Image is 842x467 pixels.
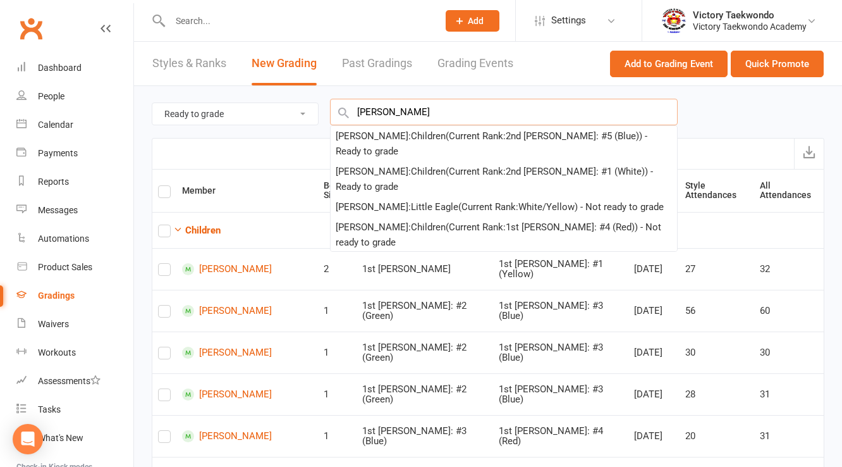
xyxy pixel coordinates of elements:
td: [DATE] [628,373,680,415]
img: thumb_image1542833429.png [661,8,686,34]
td: 32 [754,248,824,290]
th: Member [176,170,318,212]
td: [DATE] [628,415,680,457]
td: 31 [754,415,824,457]
button: Add [446,10,499,32]
strong: Children [185,225,221,236]
div: Product Sales [38,262,92,272]
div: [PERSON_NAME] : Children (Current Rank: 2nd [PERSON_NAME]: #5 (Blue) ) - Ready to grade [336,128,672,159]
td: 56 [680,290,754,332]
a: Messages [16,196,133,225]
td: 27 [680,248,754,290]
td: 60 [754,290,824,332]
div: Tasks [38,404,61,414]
td: 31 [754,373,824,415]
a: [PERSON_NAME] [182,305,312,317]
a: [PERSON_NAME] [182,389,312,401]
td: 30 [754,332,824,373]
div: Payments [38,148,78,158]
a: Waivers [16,310,133,339]
a: [PERSON_NAME] [182,263,312,275]
td: 1st [PERSON_NAME]: #4 (Red) [493,415,628,457]
td: [DATE] [628,248,680,290]
div: Assessments [38,376,101,386]
a: Styles & Ranks [152,42,226,85]
th: All Attendances [754,170,824,212]
a: Dashboard [16,54,133,82]
a: Gradings [16,282,133,310]
td: 20 [680,415,754,457]
input: Add Member to Report [330,99,678,125]
div: Victory Taekwondo [693,9,807,21]
a: [PERSON_NAME] [182,430,312,442]
a: Product Sales [16,253,133,282]
div: [PERSON_NAME] : Children (Current Rank: 2nd [PERSON_NAME]: #1 (White) ) - Ready to grade [336,164,672,194]
div: [PERSON_NAME] : Children (Current Rank: 1st [PERSON_NAME]: #4 (Red) ) - Not ready to grade [336,220,672,250]
a: Assessments [16,367,133,395]
div: Waivers [38,319,69,329]
td: 1st [PERSON_NAME]: #3 (Blue) [493,332,628,373]
a: Tasks [16,395,133,424]
div: Reports [38,177,69,187]
span: Add [468,16,484,26]
th: Style Attendances [680,170,754,212]
td: 30 [680,332,754,373]
a: [PERSON_NAME] [182,347,312,359]
input: Search... [166,12,429,30]
div: Victory Taekwondo Academy [693,21,807,32]
a: Automations [16,225,133,253]
div: People [38,91,64,101]
th: Belt Size [318,170,357,212]
th: Select all [152,170,176,212]
div: Workouts [38,347,76,358]
td: 2 [318,248,357,290]
div: Gradings [38,290,75,301]
div: Open Intercom Messenger [13,424,43,454]
span: Settings [551,6,586,35]
div: Dashboard [38,63,82,73]
a: What's New [16,424,133,452]
td: 1st [PERSON_NAME] [357,248,494,290]
td: 1st [PERSON_NAME]: #2 (Green) [357,373,494,415]
td: 1 [318,373,357,415]
td: 28 [680,373,754,415]
td: [DATE] [628,290,680,332]
td: 1 [318,332,357,373]
a: People [16,82,133,111]
button: Children [173,223,221,238]
td: 1st [PERSON_NAME]: #1 (Yellow) [493,248,628,290]
a: Payments [16,139,133,168]
td: 1 [318,290,357,332]
div: Calendar [38,120,73,130]
div: What's New [38,433,83,443]
td: 1st [PERSON_NAME]: #3 (Blue) [357,415,494,457]
a: Grading Events [437,42,513,85]
div: [PERSON_NAME] : Little Eagle (Current Rank: White/Yellow ) - Not ready to grade [336,199,664,215]
td: 1st [PERSON_NAME]: #2 (Green) [357,290,494,332]
td: 1st [PERSON_NAME]: #2 (Green) [357,332,494,373]
a: Workouts [16,339,133,367]
div: Messages [38,205,78,215]
td: [DATE] [628,332,680,373]
div: Automations [38,233,89,244]
a: New Grading [252,42,317,85]
td: 1 [318,415,357,457]
a: Reports [16,168,133,196]
td: 1st [PERSON_NAME]: #3 (Blue) [493,373,628,415]
button: Add to Grading Event [610,51,728,77]
a: Calendar [16,111,133,139]
td: 1st [PERSON_NAME]: #3 (Blue) [493,290,628,332]
a: Clubworx [15,13,47,44]
button: Quick Promote [731,51,824,77]
a: Past Gradings [342,42,412,85]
